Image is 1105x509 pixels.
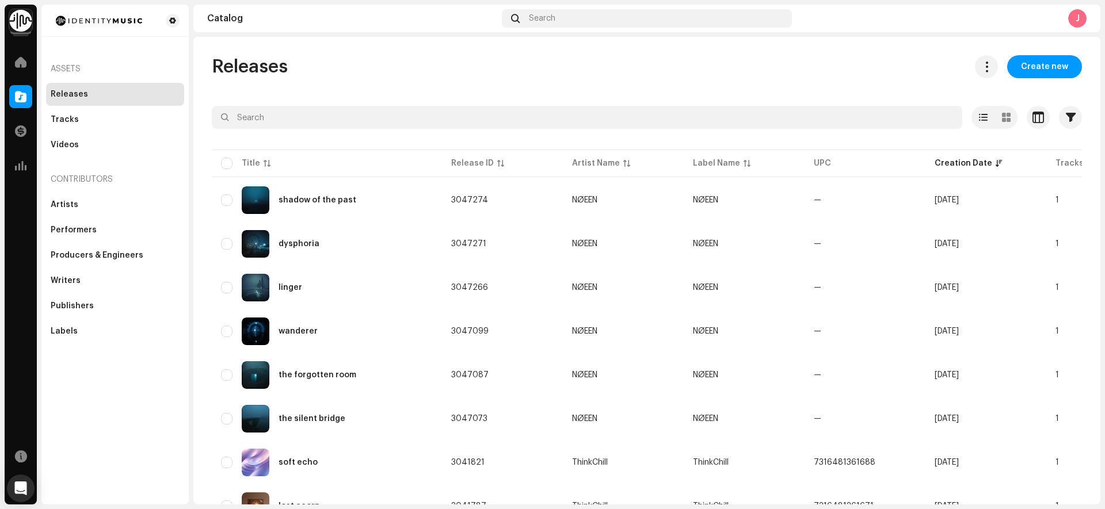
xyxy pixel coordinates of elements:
[1021,55,1068,78] span: Create new
[242,274,269,301] img: dc780c42-7b1b-42e6-ace6-07bc2e641251
[935,415,959,423] span: Oct 8, 2025
[51,251,143,260] div: Producers & Engineers
[572,327,597,335] div: NØEEN
[451,158,494,169] div: Release ID
[242,317,269,345] img: 02ec1a05-28ee-4f76-a828-ead7ff25ebce
[1056,415,1059,423] span: 1
[572,240,597,248] div: NØEEN
[7,474,35,502] div: Open Intercom Messenger
[212,106,962,129] input: Search
[46,55,184,83] re-a-nav-header: Assets
[1056,458,1059,466] span: 1
[1056,196,1059,204] span: 1
[572,158,620,169] div: Artist Name
[451,284,488,292] span: 3047266
[693,240,718,248] span: NØEEN
[51,90,88,99] div: Releases
[51,14,147,28] img: 185c913a-8839-411b-a7b9-bf647bcb215e
[279,327,318,335] div: wanderer
[814,371,821,379] span: —
[814,415,821,423] span: —
[572,284,597,292] div: NØEEN
[279,240,319,248] div: dysphoria
[51,225,97,235] div: Performers
[279,371,356,379] div: the forgotten room
[935,371,959,379] span: Oct 8, 2025
[572,371,597,379] div: NØEEN
[51,301,94,311] div: Publishers
[935,284,959,292] span: Oct 8, 2025
[51,140,79,150] div: Videos
[572,371,675,379] span: NØEEN
[572,415,597,423] div: NØEEN
[242,158,260,169] div: Title
[814,458,875,466] span: 7316481361688
[212,55,288,78] span: Releases
[451,240,486,248] span: 3047271
[207,14,497,23] div: Catalog
[242,449,269,476] img: ed3abb64-157f-40f8-aa25-96a8632248f5
[572,458,675,466] span: ThinkChill
[693,458,729,466] span: ThinkChill
[242,230,269,258] img: 78658c0f-980d-49f1-8a26-95cf7e05422c
[51,327,78,336] div: Labels
[279,284,302,292] div: linger
[572,327,675,335] span: NØEEN
[279,458,318,466] div: soft echo
[46,269,184,292] re-m-nav-item: Writers
[529,14,555,23] span: Search
[451,327,489,335] span: 3047099
[814,284,821,292] span: —
[279,415,345,423] div: the silent bridge
[46,294,184,317] re-m-nav-item: Publishers
[693,327,718,335] span: NØEEN
[1068,9,1087,28] div: J
[935,158,992,169] div: Creation Date
[572,458,608,466] div: ThinkChill
[1056,240,1059,248] span: 1
[46,83,184,106] re-m-nav-item: Releases
[51,200,78,209] div: Artists
[451,415,487,423] span: 3047073
[242,405,269,433] img: fb32484a-1b90-4a3b-a5d1-1a186e4eb76f
[814,196,821,204] span: —
[572,240,675,248] span: NØEEN
[51,276,81,285] div: Writers
[693,196,718,204] span: NØEEN
[572,284,675,292] span: NØEEN
[693,415,718,423] span: NØEEN
[935,327,959,335] span: Oct 8, 2025
[46,166,184,193] re-a-nav-header: Contributors
[242,186,269,214] img: f74c082d-70d7-45c3-b808-78e8ac4bee5e
[814,327,821,335] span: —
[451,371,489,379] span: 3047087
[46,219,184,242] re-m-nav-item: Performers
[451,458,485,466] span: 3041821
[46,133,184,156] re-m-nav-item: Videos
[814,240,821,248] span: —
[9,9,32,32] img: 0f74c21f-6d1c-4dbc-9196-dbddad53419e
[1056,371,1059,379] span: 1
[1056,284,1059,292] span: 1
[51,115,79,124] div: Tracks
[693,284,718,292] span: NØEEN
[572,196,597,204] div: NØEEN
[935,458,959,466] span: Oct 1, 2025
[693,371,718,379] span: NØEEN
[46,108,184,131] re-m-nav-item: Tracks
[46,244,184,267] re-m-nav-item: Producers & Engineers
[242,361,269,389] img: 01d2bac4-16d6-41cf-8a5e-928f03248b9b
[46,320,184,343] re-m-nav-item: Labels
[572,196,675,204] span: NØEEN
[935,240,959,248] span: Oct 8, 2025
[451,196,488,204] span: 3047274
[572,415,675,423] span: NØEEN
[935,196,959,204] span: Oct 8, 2025
[46,193,184,216] re-m-nav-item: Artists
[1007,55,1082,78] button: Create new
[279,196,356,204] div: shadow of the past
[693,158,740,169] div: Label Name
[1056,327,1059,335] span: 1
